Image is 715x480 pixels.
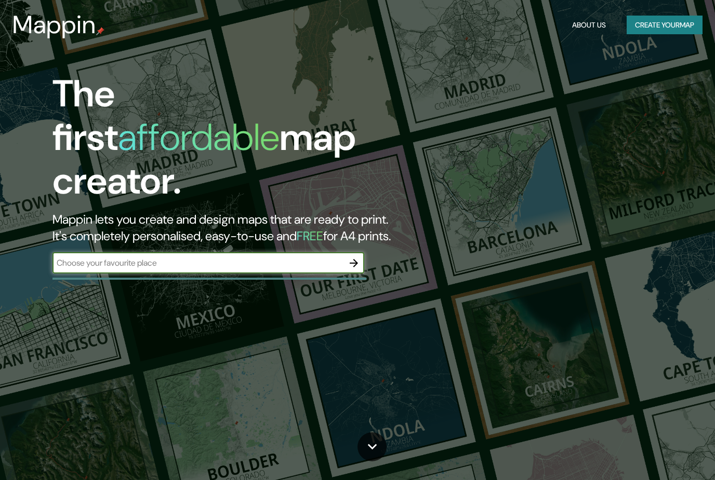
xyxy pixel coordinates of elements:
[297,228,323,244] h5: FREE
[52,211,410,244] h2: Mappin lets you create and design maps that are ready to print. It's completely personalised, eas...
[568,16,610,35] button: About Us
[12,10,96,39] h3: Mappin
[52,257,343,269] input: Choose your favourite place
[52,72,410,211] h1: The first map creator.
[96,27,104,35] img: mappin-pin
[118,113,280,161] h1: affordable
[627,16,703,35] button: Create yourmap
[623,440,704,469] iframe: Help widget launcher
